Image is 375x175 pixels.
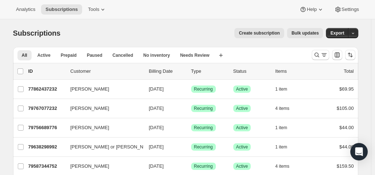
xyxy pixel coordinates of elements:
span: $105.00 [337,106,354,111]
button: Help [295,4,328,15]
span: [DATE] [149,86,164,92]
span: [PERSON_NAME] [70,105,109,112]
span: [DATE] [149,144,164,150]
button: [PERSON_NAME] [66,83,139,95]
span: Active [236,106,248,111]
span: 4 items [275,163,290,169]
div: 77862437232[PERSON_NAME][DATE]SuccessRecurringSuccessActive1 item$69.95 [28,84,354,94]
span: Recurring [194,163,213,169]
button: 4 items [275,103,298,114]
p: 79587344752 [28,163,65,170]
span: 1 item [275,144,287,150]
button: 1 item [275,84,295,94]
button: Create subscription [234,28,284,38]
span: Help [307,7,316,12]
p: 79767077232 [28,105,65,112]
button: Bulk updates [287,28,323,38]
span: [DATE] [149,106,164,111]
p: Billing Date [149,68,185,75]
span: $44.00 [339,144,354,150]
p: ID [28,68,65,75]
button: [PERSON_NAME] or [PERSON_NAME] [66,141,139,153]
button: [PERSON_NAME] [66,122,139,134]
button: Tools [84,4,111,15]
p: Total [344,68,354,75]
span: $44.00 [339,125,354,130]
span: Active [37,52,51,58]
span: Active [236,144,248,150]
span: Recurring [194,144,213,150]
button: Subscriptions [41,4,82,15]
span: Recurring [194,86,213,92]
p: 79756689776 [28,124,65,131]
span: Active [236,163,248,169]
div: Open Intercom Messenger [350,143,368,160]
span: Settings [342,7,359,12]
span: 1 item [275,86,287,92]
span: [DATE] [149,125,164,130]
span: Needs Review [180,52,210,58]
span: Recurring [194,125,213,131]
div: 79767077232[PERSON_NAME][DATE]SuccessRecurringSuccessActive4 items$105.00 [28,103,354,114]
span: Create subscription [239,30,280,36]
button: 1 item [275,142,295,152]
button: Sort the results [345,50,355,60]
span: Active [236,125,248,131]
button: [PERSON_NAME] [66,103,139,114]
div: 79756689776[PERSON_NAME][DATE]SuccessRecurringSuccessActive1 item$44.00 [28,123,354,133]
span: All [22,52,27,58]
button: Export [326,28,348,38]
button: Settings [330,4,363,15]
span: [PERSON_NAME] [70,163,109,170]
span: [PERSON_NAME] or [PERSON_NAME] [70,143,155,151]
span: Paused [87,52,102,58]
p: 77862437232 [28,85,65,93]
span: Prepaid [61,52,77,58]
span: 4 items [275,106,290,111]
button: Analytics [12,4,40,15]
span: Recurring [194,106,213,111]
button: Customize table column order and visibility [332,50,342,60]
span: Bulk updates [291,30,319,36]
p: Status [233,68,270,75]
span: No inventory [143,52,170,58]
div: Items [275,68,312,75]
span: Analytics [16,7,35,12]
button: 4 items [275,161,298,171]
div: 79638298992[PERSON_NAME] or [PERSON_NAME][DATE]SuccessRecurringSuccessActive1 item$44.00 [28,142,354,152]
span: Active [236,86,248,92]
p: Customer [70,68,143,75]
span: $159.50 [337,163,354,169]
button: Search and filter results [312,50,329,60]
button: Create new view [215,50,227,60]
span: Export [330,30,344,36]
span: [PERSON_NAME] [70,85,109,93]
span: 1 item [275,125,287,131]
div: Type [191,68,227,75]
p: 79638298992 [28,143,65,151]
span: [DATE] [149,163,164,169]
div: 79587344752[PERSON_NAME][DATE]SuccessRecurringSuccessActive4 items$159.50 [28,161,354,171]
span: Subscriptions [13,29,61,37]
span: Subscriptions [45,7,78,12]
span: Cancelled [113,52,133,58]
span: $69.95 [339,86,354,92]
div: IDCustomerBilling DateTypeStatusItemsTotal [28,68,354,75]
span: Tools [88,7,99,12]
button: [PERSON_NAME] [66,160,139,172]
button: 1 item [275,123,295,133]
span: [PERSON_NAME] [70,124,109,131]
